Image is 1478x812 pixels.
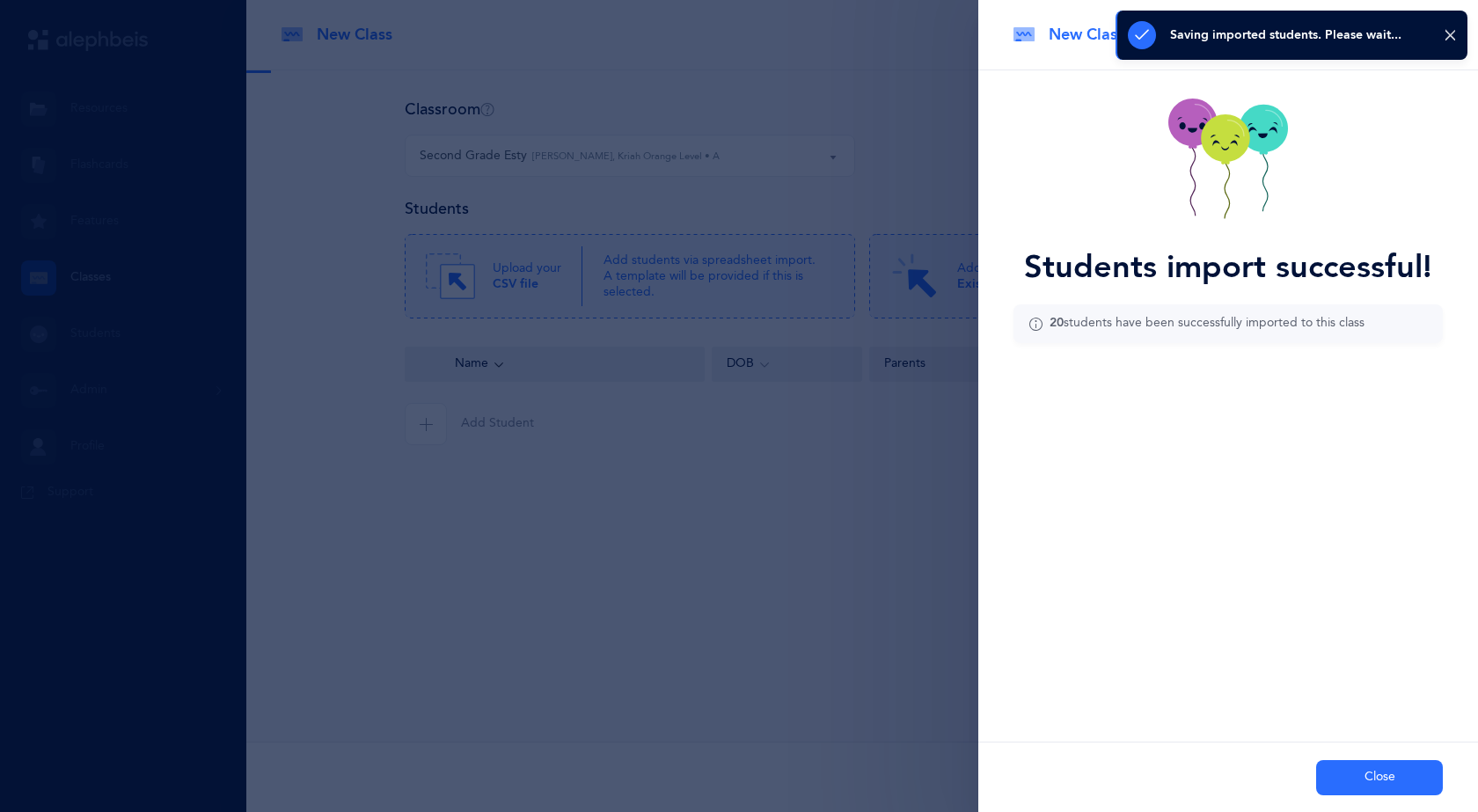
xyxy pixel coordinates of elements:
[1050,315,1365,333] div: students have been successfully imported to this class
[1170,28,1401,42] div: Saving imported students. Please wait...
[1013,252,1443,283] div: Students import successful!
[1049,24,1124,46] span: New Class
[1316,760,1443,795] button: Close
[1050,316,1064,330] b: 20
